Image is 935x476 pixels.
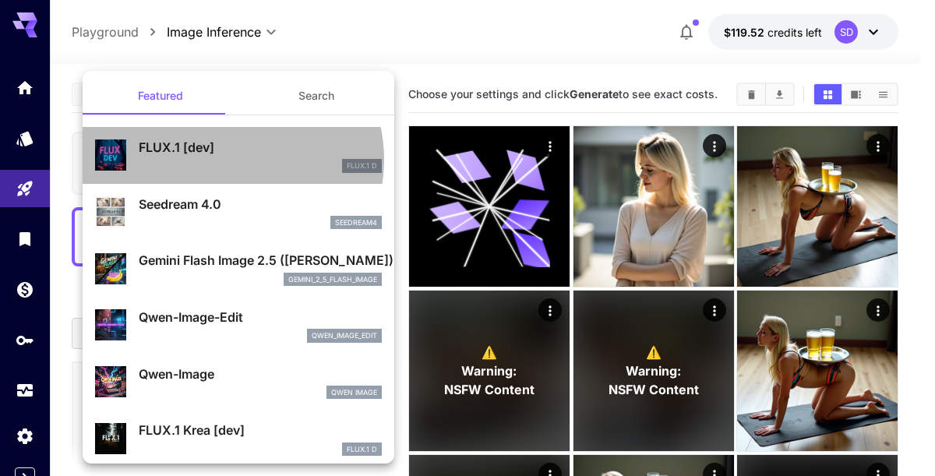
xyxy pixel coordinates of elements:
button: Featured [83,77,238,115]
p: FLUX.1 [dev] [139,138,382,157]
p: Qwen-Image-Edit [139,308,382,326]
p: qwen_image_edit [312,330,377,341]
p: gemini_2_5_flash_image [288,274,377,285]
p: seedream4 [335,217,377,228]
p: Qwen-Image [139,365,382,383]
div: FLUX.1 [dev]FLUX.1 D [95,132,382,179]
div: FLUX.1 Krea [dev]FLUX.1 D [95,414,382,462]
div: Seedream 4.0seedream4 [95,189,382,236]
p: Qwen Image [331,387,377,398]
p: FLUX.1 D [347,444,377,455]
button: Search [238,77,394,115]
p: FLUX.1 Krea [dev] [139,421,382,439]
p: Gemini Flash Image 2.5 ([PERSON_NAME]) [139,251,382,270]
div: Qwen-Image-Editqwen_image_edit [95,301,382,349]
div: Qwen-ImageQwen Image [95,358,382,406]
p: Seedream 4.0 [139,195,382,213]
p: FLUX.1 D [347,160,377,171]
div: Gemini Flash Image 2.5 ([PERSON_NAME])gemini_2_5_flash_image [95,245,382,292]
